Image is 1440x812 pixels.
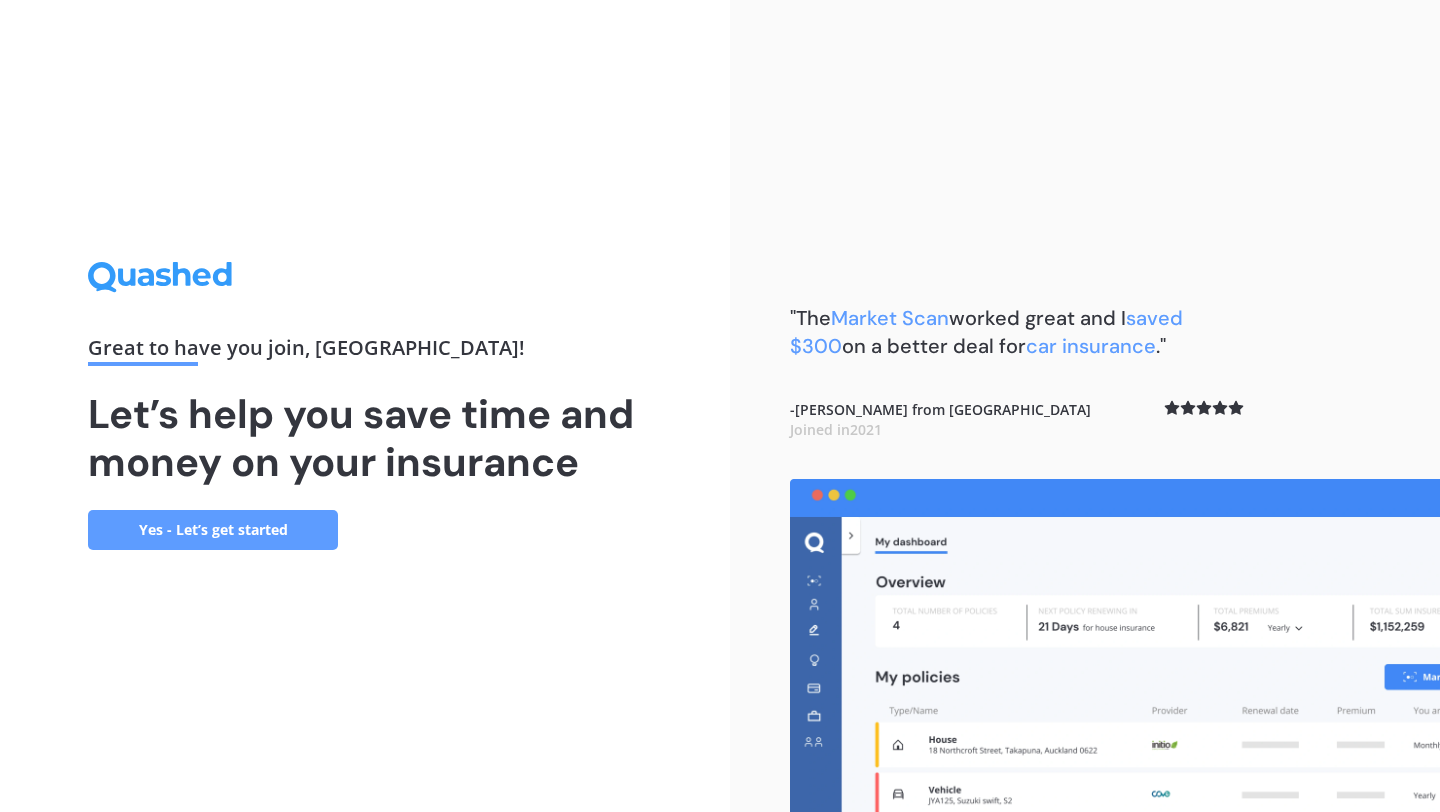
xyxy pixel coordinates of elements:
[790,305,1183,359] b: "The worked great and I on a better deal for ."
[88,390,642,486] h1: Let’s help you save time and money on your insurance
[1026,333,1156,359] span: car insurance
[790,420,882,439] span: Joined in 2021
[790,305,1183,359] span: saved $300
[88,338,642,366] div: Great to have you join , [GEOGRAPHIC_DATA] !
[790,400,1091,439] b: - [PERSON_NAME] from [GEOGRAPHIC_DATA]
[88,510,338,550] a: Yes - Let’s get started
[831,305,949,331] span: Market Scan
[790,479,1440,812] img: dashboard.webp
